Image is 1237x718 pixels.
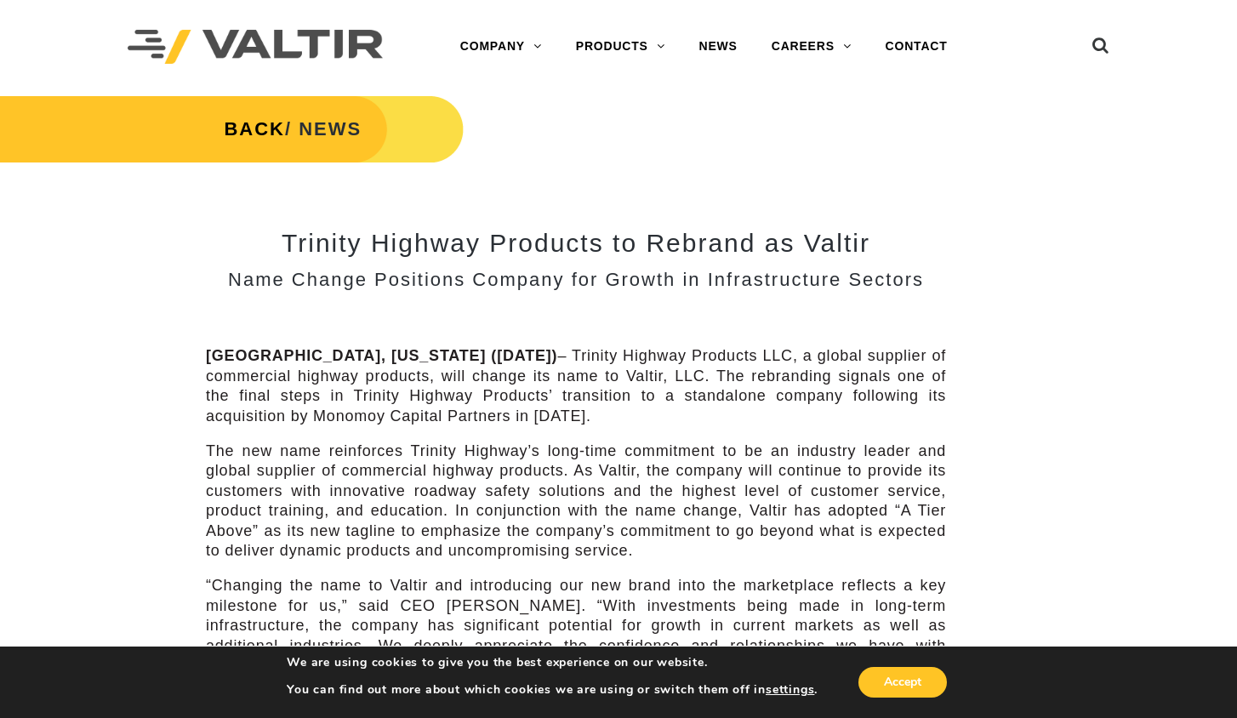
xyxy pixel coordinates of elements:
img: Valtir [128,30,383,65]
strong: [GEOGRAPHIC_DATA], [US_STATE] ([DATE]) [206,347,557,364]
a: NEWS [682,30,755,64]
strong: / NEWS [224,118,362,140]
a: PRODUCTS [559,30,682,64]
a: CAREERS [755,30,869,64]
p: You can find out more about which cookies we are using or switch them off in . [287,682,818,698]
p: We are using cookies to give you the best experience on our website. [287,655,818,670]
h2: Trinity Highway Products to Rebrand as Valtir [206,229,946,257]
p: The new name reinforces Trinity Highway’s long-time commitment to be an industry leader and globa... [206,442,946,561]
a: COMPANY [443,30,559,64]
button: Accept [858,667,947,698]
p: – Trinity Highway Products LLC, a global supplier of commercial highway products, will change its... [206,346,946,426]
button: settings [766,682,814,698]
a: BACK [224,118,285,140]
a: CONTACT [869,30,965,64]
h3: Name Change Positions Company for Growth in Infrastructure Sectors [206,270,946,290]
p: “Changing the name to Valtir and introducing our new brand into the marketplace reflects a key mi... [206,576,946,695]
